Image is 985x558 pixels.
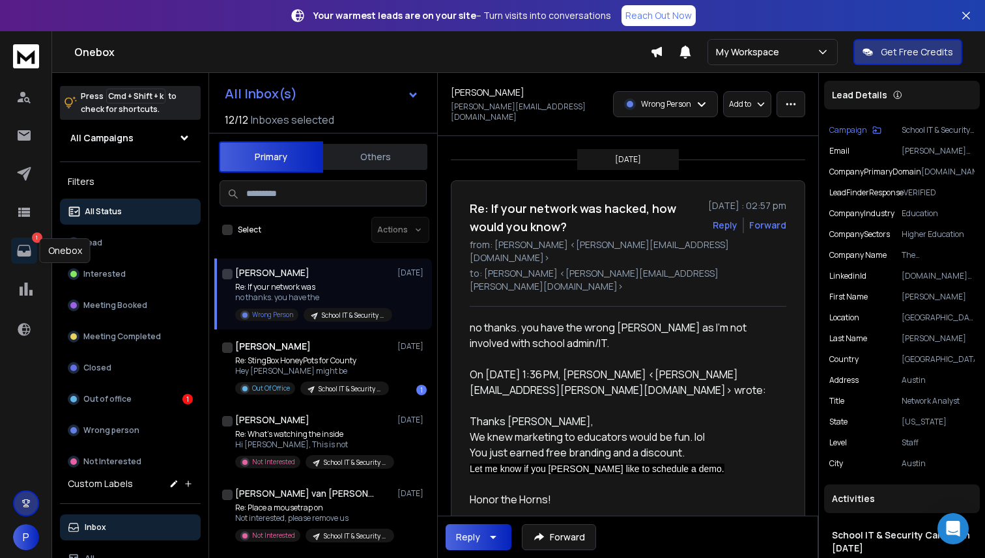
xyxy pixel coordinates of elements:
[470,238,786,264] p: from: [PERSON_NAME] <[PERSON_NAME][EMAIL_ADDRESS][DOMAIN_NAME]>
[83,300,147,311] p: Meeting Booked
[824,484,980,513] div: Activities
[902,375,975,385] p: Austin
[235,292,392,303] p: no thanks. you have the
[446,524,511,550] button: Reply
[60,355,201,381] button: Closed
[13,524,39,550] button: P
[83,425,139,436] p: Wrong person
[829,208,894,219] p: companyIndustry
[70,132,134,145] h1: All Campaigns
[921,167,975,177] p: [DOMAIN_NAME]
[397,488,427,499] p: [DATE]
[729,99,751,109] p: Add to
[83,238,102,248] p: Lead
[902,271,975,281] p: [DOMAIN_NAME][URL][PERSON_NAME]
[456,531,480,544] div: Reply
[235,487,378,500] h1: [PERSON_NAME] van [PERSON_NAME]
[252,457,295,467] p: Not Interested
[829,188,904,198] p: leadFinderResponse
[904,188,975,198] p: VERIFIED
[829,292,868,302] p: First Name
[60,449,201,475] button: Not Interested
[397,268,427,278] p: [DATE]
[470,267,786,293] p: to: [PERSON_NAME] <[PERSON_NAME][EMAIL_ADDRESS][PERSON_NAME][DOMAIN_NAME]>
[225,112,248,128] span: 12 / 12
[238,225,261,235] label: Select
[829,333,867,344] p: Last Name
[214,81,429,107] button: All Inbox(s)
[829,125,867,135] p: Campaign
[235,413,309,426] h1: [PERSON_NAME]
[235,340,311,353] h1: [PERSON_NAME]
[235,503,392,513] p: Re: Place a mousetrap on
[83,363,111,373] p: Closed
[32,232,42,243] p: 1
[881,46,953,59] p: Get Free Credits
[313,9,611,22] p: – Turn visits into conversations
[749,219,786,232] div: Forward
[60,292,201,318] button: Meeting Booked
[902,250,975,260] p: The [GEOGRAPHIC_DATA][US_STATE]
[708,199,786,212] p: [DATE] : 02:57 pm
[451,102,605,122] p: [PERSON_NAME][EMAIL_ADDRESS][DOMAIN_NAME]
[641,99,691,109] p: Wrong Person
[252,531,295,540] p: Not Interested
[319,384,381,394] p: School IT & Security Campaign [DATE]
[60,514,201,540] button: Inbox
[615,154,641,165] p: [DATE]
[829,458,843,469] p: city
[251,112,334,128] h3: Inboxes selected
[235,513,392,523] p: Not interested, please remove us
[322,311,384,320] p: School IT & Security Campaign [DATE]
[937,513,969,544] div: Open Intercom Messenger
[829,396,844,406] p: title
[235,266,309,279] h1: [PERSON_NAME]
[829,438,847,448] p: level
[60,125,201,151] button: All Campaigns
[853,39,962,65] button: Get Free Credits
[902,208,975,219] p: Education
[324,458,386,467] p: School IT & Security Campaign [DATE]
[323,143,427,171] button: Others
[81,90,177,116] p: Press to check for shortcuts.
[235,356,389,366] p: Re: StingBox HoneyPots for County
[902,229,975,240] p: Higher Education
[68,477,133,490] h3: Custom Labels
[13,44,39,68] img: logo
[470,413,776,538] div: Thanks [PERSON_NAME], We knew marketing to educators would be fun. lol You just earned free brand...
[902,146,975,156] p: [PERSON_NAME][EMAIL_ADDRESS][DOMAIN_NAME]
[829,229,890,240] p: companySectors
[252,310,293,320] p: Wrong Person
[470,464,724,474] span: Let me know if you [PERSON_NAME] like to schedule a demo.
[60,261,201,287] button: Interested
[621,5,696,26] a: Reach Out Now
[902,354,975,365] p: [GEOGRAPHIC_DATA]
[83,456,141,467] p: Not Interested
[225,87,297,100] h1: All Inbox(s)
[60,230,201,256] button: Lead
[83,394,132,404] p: Out of office
[829,125,881,135] button: Campaign
[83,269,126,279] p: Interested
[40,238,91,263] div: Onebox
[106,89,165,104] span: Cmd + Shift + k
[902,125,975,135] p: School IT & Security Campaign [DATE]
[625,9,692,22] p: Reach Out Now
[470,199,700,236] h1: Re: If your network was hacked, how would you know?
[235,366,389,376] p: Hey [PERSON_NAME] might be
[397,415,427,425] p: [DATE]
[716,46,784,59] p: My Workspace
[182,394,193,404] div: 1
[74,44,650,60] h1: Onebox
[85,522,106,533] p: Inbox
[902,396,975,406] p: Network Analyst
[397,341,427,352] p: [DATE]
[832,89,887,102] p: Lead Details
[60,324,201,350] button: Meeting Completed
[235,282,392,292] p: Re: If your network was
[829,375,859,385] p: address
[60,386,201,412] button: Out of office1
